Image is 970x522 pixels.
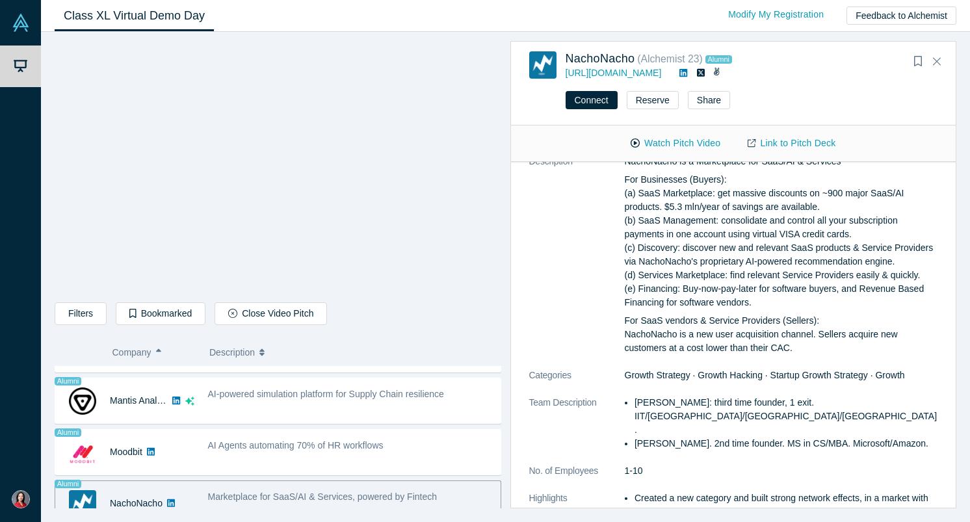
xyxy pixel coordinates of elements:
p: For Businesses (Buyers): (a) SaaS Marketplace: get massive discounts on ~900 major SaaS/AI produc... [625,173,938,309]
svg: dsa ai sparkles [185,397,194,406]
a: Class XL Virtual Demo Day [55,1,214,31]
button: Bookmarked [116,302,205,325]
a: Moodbit [110,447,142,457]
button: Company [112,339,196,366]
p: For SaaS vendors & Service Providers (Sellers): NachoNacho is a new user acquisition channel. Sel... [625,314,938,355]
img: NachoNacho's Logo [529,51,557,79]
button: Watch Pitch Video [617,132,734,155]
span: Alumni [55,428,81,437]
button: Bookmark [909,53,927,71]
dt: Categories [529,369,625,396]
dt: Team Description [529,396,625,464]
li: [PERSON_NAME]: third time founder, 1 exit. IIT/[GEOGRAPHIC_DATA]/[GEOGRAPHIC_DATA]/[GEOGRAPHIC_DA... [635,396,937,437]
span: Company [112,339,151,366]
span: Growth Strategy · Growth Hacking · Startup Growth Strategy · Growth [625,370,905,380]
li: [PERSON_NAME]. 2nd time founder. MS in CS/MBA. Microsoft/Amazon. [635,437,937,450]
a: Modify My Registration [714,3,837,26]
iframe: NachoNacho [55,42,501,293]
button: Close Video Pitch [215,302,327,325]
p: NachoNacho is a Marketplace for SaaS/AI & Services [625,155,938,168]
a: Link to Pitch Deck [734,132,849,155]
button: Description [209,339,492,366]
img: Mantis Analytics's Logo [69,387,96,415]
li: Created a new category and built strong network effects, in a market with TAM > $1 Trillion [635,491,937,519]
dt: No. of Employees [529,464,625,491]
button: Share [688,91,730,109]
span: Marketplace for SaaS/AI & Services, powered by Fintech [208,491,438,502]
a: NachoNacho [566,52,635,65]
small: ( Alchemist 23 ) [637,53,703,64]
a: NachoNacho [110,498,163,508]
dt: Description [529,155,625,369]
img: Moodbit's Logo [69,439,96,466]
button: Connect [566,91,618,109]
a: [URL][DOMAIN_NAME] [566,68,662,78]
img: NachoNacho's Logo [69,490,96,517]
img: Alchemist Vault Logo [12,14,30,32]
span: Alumni [55,480,81,488]
span: Description [209,339,255,366]
button: Reserve [627,91,679,109]
span: Alumni [705,55,732,64]
span: AI Agents automating 70% of HR workflows [208,440,384,450]
button: Filters [55,302,107,325]
dd: 1-10 [625,464,938,478]
span: AI-powered simulation platform for Supply Chain resilience [208,389,444,399]
button: Feedback to Alchemist [846,7,956,25]
a: Mantis Analytics [110,395,175,406]
span: Alumni [55,377,81,385]
button: Close [927,51,947,72]
img: Serena Kuang's Account [12,490,30,508]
